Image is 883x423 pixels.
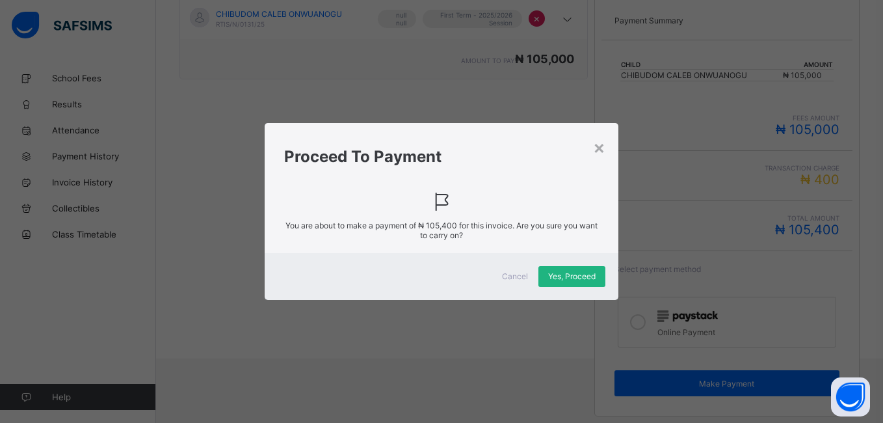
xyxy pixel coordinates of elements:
[548,271,596,281] span: Yes, Proceed
[831,377,870,416] button: Open asap
[418,221,457,230] span: ₦ 105,400
[593,136,605,158] div: ×
[502,271,528,281] span: Cancel
[284,147,598,166] h1: Proceed To Payment
[284,221,598,240] span: You are about to make a payment of for this invoice. Are you sure you want to carry on?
